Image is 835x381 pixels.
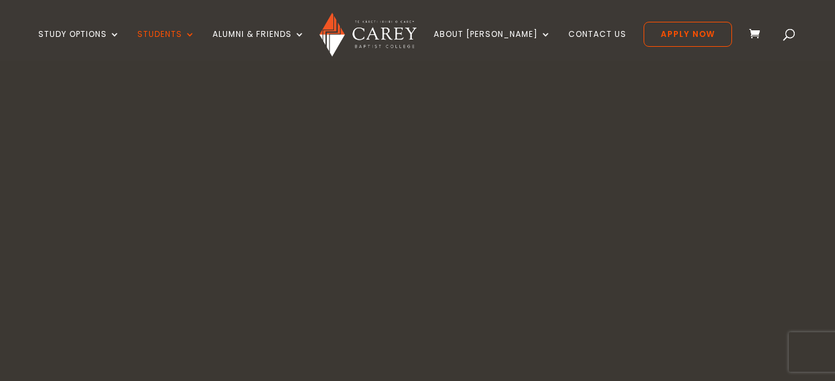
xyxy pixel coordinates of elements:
a: Study Options [38,30,120,61]
img: Carey Baptist College [319,13,417,57]
a: About [PERSON_NAME] [434,30,551,61]
a: Apply Now [644,22,732,47]
a: Alumni & Friends [213,30,305,61]
a: Students [137,30,195,61]
a: Contact Us [568,30,626,61]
